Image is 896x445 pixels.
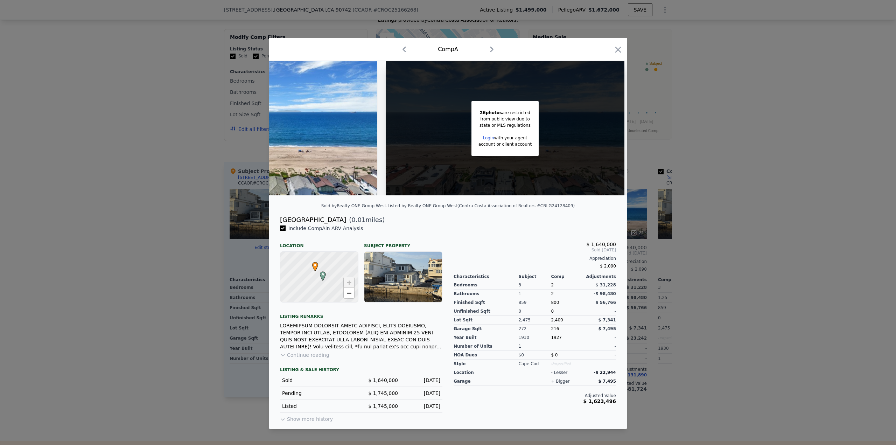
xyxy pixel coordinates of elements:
[519,290,551,298] div: 1
[280,352,329,359] button: Continue reading
[478,110,532,116] div: are restricted
[454,281,519,290] div: Bedrooms
[368,390,398,396] span: $ 1,745,000
[594,291,616,296] span: -$ 98,480
[519,325,551,333] div: 272
[551,370,567,375] div: - lesser
[454,325,519,333] div: Garage Sqft
[387,203,575,208] div: Listed by Realty ONE Group West (Contra Costa Association of Realtors #CRLG24128409)
[480,110,502,115] span: 26 photos
[280,322,442,350] div: LOREMIPSUM DOLORSIT AMETC ADIPISCI, ELITS DOEIUSMO, TEMPOR INCI UTLAB, ETDOLOREM (ALIQ ENI ADMINI...
[600,264,616,269] span: $ 2,090
[280,367,442,374] div: LISTING & SALE HISTORY
[364,237,442,249] div: Subject Property
[598,318,616,322] span: $ 7,341
[454,351,519,360] div: HOA Dues
[483,135,494,140] a: Login
[454,377,519,386] div: garage
[344,288,354,298] a: Zoom out
[595,300,616,305] span: $ 56,766
[454,333,519,342] div: Year Built
[583,307,616,316] div: -
[551,300,559,305] span: 800
[280,308,442,319] div: Listing remarks
[519,360,551,368] div: Cape Cod
[454,342,519,351] div: Number of Units
[598,379,616,384] span: $ 7,495
[346,215,385,225] span: ( miles)
[454,316,519,325] div: Lot Sqft
[454,307,519,316] div: Unfinished Sqft
[551,283,554,287] span: 2
[454,247,616,253] span: Sold [DATE]
[478,122,532,128] div: state or MLS regulations
[282,390,356,397] div: Pending
[344,277,354,288] a: Zoom in
[280,413,333,423] button: Show more history
[280,237,358,249] div: Location
[583,398,616,404] span: $ 1,623,496
[598,326,616,331] span: $ 7,495
[551,353,558,357] span: $ 0
[404,377,440,384] div: [DATE]
[494,135,527,140] span: with your agent
[519,307,551,316] div: 0
[404,390,440,397] div: [DATE]
[321,203,387,208] div: Sold by Realty ONE Group West .
[454,393,616,398] div: Adjusted Value
[583,333,616,342] div: -
[583,351,616,360] div: -
[519,342,551,351] div: 1
[519,351,551,360] div: $0
[368,377,398,383] span: $ 1,640,000
[551,318,563,322] span: 2,400
[519,333,551,342] div: 1930
[454,290,519,298] div: Bathrooms
[347,278,351,287] span: +
[318,271,322,276] div: A
[594,370,616,375] span: -$ 22,944
[551,326,559,331] span: 216
[551,333,583,342] div: 1927
[551,274,583,279] div: Comp
[347,288,351,297] span: −
[478,116,532,122] div: from public view due to
[595,283,616,287] span: $ 31,228
[551,290,583,298] div: 2
[478,141,532,147] div: account or client account
[519,316,551,325] div: 2,475
[551,378,569,384] div: + bigger
[454,274,519,279] div: Characteristics
[310,262,315,266] div: •
[586,242,616,247] span: $ 1,640,000
[454,298,519,307] div: Finished Sqft
[454,256,616,261] div: Appreciation
[551,360,583,368] div: Unspecified
[519,274,551,279] div: Subject
[454,368,519,377] div: location
[310,260,320,270] span: •
[519,281,551,290] div: 3
[280,215,346,225] div: [GEOGRAPHIC_DATA]
[368,403,398,409] span: $ 1,745,000
[404,403,440,410] div: [DATE]
[454,360,519,368] div: Style
[519,298,551,307] div: 859
[286,225,366,231] span: Include Comp A in ARV Analysis
[351,216,365,223] span: 0.01
[438,45,458,54] div: Comp A
[282,377,356,384] div: Sold
[583,342,616,351] div: -
[583,360,616,368] div: -
[318,271,328,278] span: A
[282,403,356,410] div: Listed
[551,309,554,314] span: 0
[583,274,616,279] div: Adjustments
